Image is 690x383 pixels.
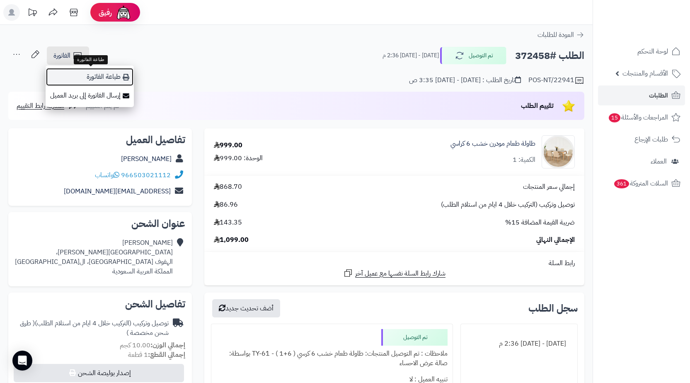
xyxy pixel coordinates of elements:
div: POS-NT/22941 [528,76,584,85]
span: تقييم الطلب [521,101,554,111]
div: الوحدة: 999.00 [214,154,263,163]
span: لوحة التحكم [637,46,668,57]
a: السلات المتروكة361 [598,173,685,193]
h2: تفاصيل الشحن [15,299,185,309]
a: [PERSON_NAME] [121,154,172,164]
div: توصيل وتركيب (التركيب خلال 4 ايام من استلام الطلب) [15,319,169,338]
span: شارك رابط السلة نفسها مع عميل آخر [355,269,445,278]
img: ai-face.png [115,4,132,21]
div: [DATE] - [DATE] 2:36 م [466,336,572,352]
span: رفيق [99,7,112,17]
a: الفاتورة [47,46,89,65]
h2: الطلب #372458 [515,47,584,64]
a: الطلبات [598,85,685,105]
button: تم التوصيل [440,47,506,64]
span: العملاء [651,156,667,167]
a: إرسال الفاتورة إلى بريد العميل [46,86,134,105]
a: العودة للطلبات [537,30,584,40]
a: واتساب [95,170,119,180]
a: العملاء [598,151,685,171]
span: الفاتورة [53,51,70,61]
span: 361 [614,179,629,189]
div: رابط السلة [208,259,581,268]
button: أضف تحديث جديد [212,299,280,317]
span: ضريبة القيمة المضافة 15% [505,218,575,227]
div: [PERSON_NAME] [GEOGRAPHIC_DATA][PERSON_NAME]، الهفوف [GEOGRAPHIC_DATA]، ال[GEOGRAPHIC_DATA] الممل... [15,238,173,276]
span: 1,099.00 [214,235,249,245]
span: إجمالي سعر المنتجات [523,182,575,192]
span: العودة للطلبات [537,30,574,40]
small: [DATE] - [DATE] 2:36 م [383,51,439,60]
a: مشاركة رابط التقييم [17,101,78,111]
div: Open Intercom Messenger [12,351,32,371]
img: logo-2.png [634,19,682,37]
strong: إجمالي الوزن: [150,340,185,350]
a: طلبات الإرجاع [598,129,685,149]
span: توصيل وتركيب (التركيب خلال 4 ايام من استلام الطلب) [441,200,575,210]
a: [EMAIL_ADDRESS][DOMAIN_NAME] [64,186,171,196]
img: 1751797083-1-90x90.jpg [542,135,574,168]
span: 86.96 [214,200,238,210]
span: مشاركة رابط التقييم [17,101,64,111]
span: السلات المتروكة [613,178,668,189]
span: الأقسام والمنتجات [622,68,668,79]
h2: عنوان الشحن [15,219,185,229]
h3: سجل الطلب [528,303,578,313]
a: المراجعات والأسئلة15 [598,107,685,127]
a: شارك رابط السلة نفسها مع عميل آخر [343,268,445,278]
a: 966503021112 [121,170,171,180]
span: 15 [609,113,621,123]
a: لوحة التحكم [598,41,685,61]
span: الطلبات [649,90,668,101]
a: طباعة الفاتورة [46,68,134,86]
div: تم التوصيل [381,329,448,346]
div: تاريخ الطلب : [DATE] - [DATE] 3:35 ص [409,76,521,85]
a: طاولة طعام مودرن خشب 6 كراسي [450,139,535,149]
span: 143.35 [214,218,242,227]
strong: إجمالي القطع: [148,350,185,360]
h2: تفاصيل العميل [15,135,185,145]
span: 868.70 [214,182,242,192]
span: المراجعات والأسئلة [608,112,668,123]
div: الكمية: 1 [513,155,535,165]
div: طباعة الفاتورة [74,55,108,64]
small: 1 قطعة [128,350,185,360]
span: طلبات الإرجاع [634,134,668,145]
small: 10.00 كجم [120,340,185,350]
button: إصدار بوليصة الشحن [14,364,184,382]
div: 999.00 [214,141,242,150]
span: الإجمالي النهائي [536,235,575,245]
div: ملاحظات : تم التوصيل المنتجات: طاولة طعام خشب 6 كرسي ( 6+1 ) - TY-61 بواسطة: صالة عرض الاحساء [216,346,448,371]
a: تحديثات المنصة [22,4,43,23]
span: ( طرق شحن مخصصة ) [20,318,169,338]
